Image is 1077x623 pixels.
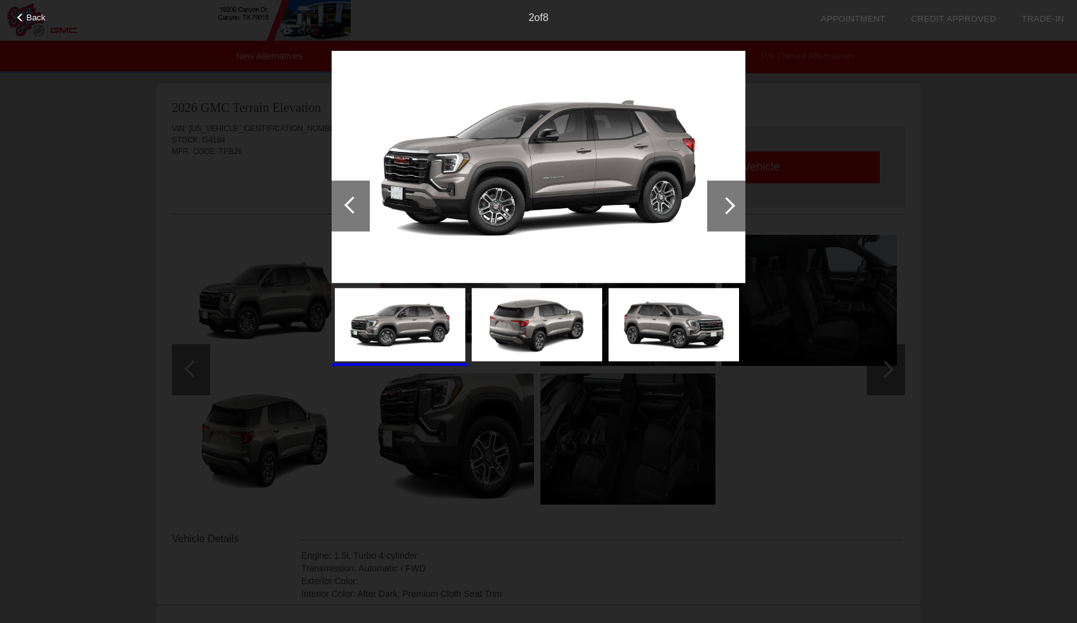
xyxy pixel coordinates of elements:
[543,12,549,23] span: 8
[472,288,602,361] img: 3.jpg
[332,50,745,283] img: 2.jpg
[528,12,534,23] span: 2
[27,13,46,22] span: Back
[1022,14,1064,24] a: Trade-In
[911,14,996,24] a: Credit Approved
[609,288,739,361] img: 4.jpg
[820,14,885,24] a: Appointment
[335,288,465,361] img: 2.jpg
